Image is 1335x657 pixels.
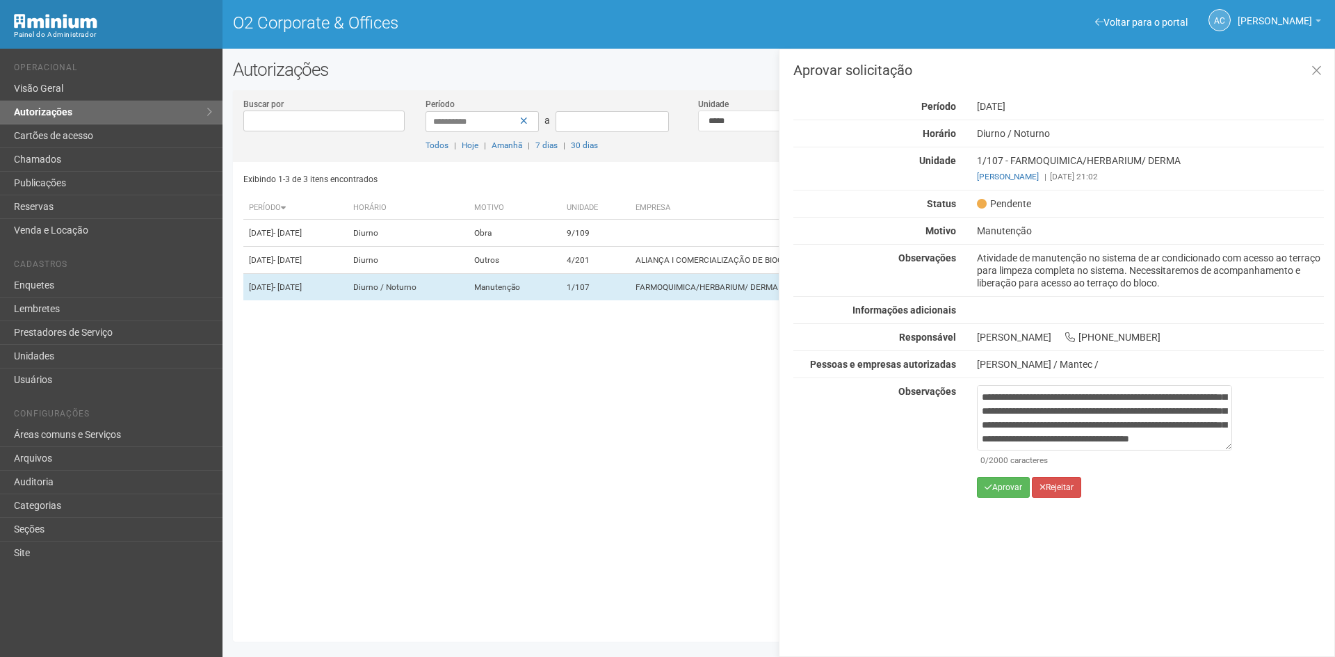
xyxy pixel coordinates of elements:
span: | [528,140,530,150]
a: Fechar [1302,56,1331,86]
td: [DATE] [243,274,348,301]
div: Exibindo 1-3 de 3 itens encontrados [243,169,775,190]
div: [PERSON_NAME] / Mantec / [977,358,1324,371]
strong: Responsável [899,332,956,343]
a: 30 dias [571,140,598,150]
div: Painel do Administrador [14,29,212,41]
td: [DATE] [243,247,348,274]
div: [PERSON_NAME] [PHONE_NUMBER] [966,331,1334,343]
td: Obra [469,220,561,247]
strong: Unidade [919,155,956,166]
th: Unidade [561,197,630,220]
div: Diurno / Noturno [966,127,1334,140]
td: 1/107 [561,274,630,301]
th: Horário [348,197,469,220]
a: [PERSON_NAME] [1238,17,1321,29]
td: FARMOQUIMICA/HERBARIUM/ DERMA [630,274,1012,301]
span: - [DATE] [273,255,302,265]
span: | [1044,172,1046,181]
a: Todos [426,140,448,150]
span: | [454,140,456,150]
button: Aprovar [977,477,1030,498]
label: Unidade [698,98,729,111]
td: Diurno [348,220,469,247]
h2: Autorizações [233,59,1325,80]
div: [DATE] 21:02 [977,170,1324,183]
div: /2000 caracteres [980,454,1229,467]
a: AC [1208,9,1231,31]
div: 1/107 - FARMOQUIMICA/HERBARIUM/ DERMA [966,154,1334,183]
strong: Status [927,198,956,209]
strong: Motivo [925,225,956,236]
a: Voltar para o portal [1095,17,1188,28]
th: Empresa [630,197,1012,220]
td: 9/109 [561,220,630,247]
a: Hoje [462,140,478,150]
span: Pendente [977,197,1031,210]
strong: Pessoas e empresas autorizadas [810,359,956,370]
th: Motivo [469,197,561,220]
td: Diurno / Noturno [348,274,469,301]
label: Período [426,98,455,111]
th: Período [243,197,348,220]
td: [DATE] [243,220,348,247]
td: Diurno [348,247,469,274]
h3: Aprovar solicitação [793,63,1324,77]
span: | [484,140,486,150]
strong: Horário [923,128,956,139]
td: Manutenção [469,274,561,301]
strong: Observações [898,252,956,263]
td: Outros [469,247,561,274]
span: - [DATE] [273,228,302,238]
strong: Período [921,101,956,112]
td: 4/201 [561,247,630,274]
span: Ana Carla de Carvalho Silva [1238,2,1312,26]
div: [DATE] [966,100,1334,113]
a: [PERSON_NAME] [977,172,1039,181]
a: 7 dias [535,140,558,150]
li: Cadastros [14,259,212,274]
h1: O2 Corporate & Offices [233,14,768,32]
img: Minium [14,14,97,29]
a: Amanhã [492,140,522,150]
button: Rejeitar [1032,477,1081,498]
li: Configurações [14,409,212,423]
div: Atividade de manutenção no sistema de ar condicionado com acesso ao terraço para limpeza completa... [966,252,1334,289]
strong: Observações [898,386,956,397]
label: Buscar por [243,98,284,111]
strong: Informações adicionais [852,305,956,316]
span: 0 [980,455,985,465]
div: Manutenção [966,225,1334,237]
span: - [DATE] [273,282,302,292]
span: | [563,140,565,150]
td: ALIANÇA I COMERCIALIZAÇÃO DE BIOCOMBUSTÍVEIS E ENE [630,247,1012,274]
span: a [544,115,550,126]
li: Operacional [14,63,212,77]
